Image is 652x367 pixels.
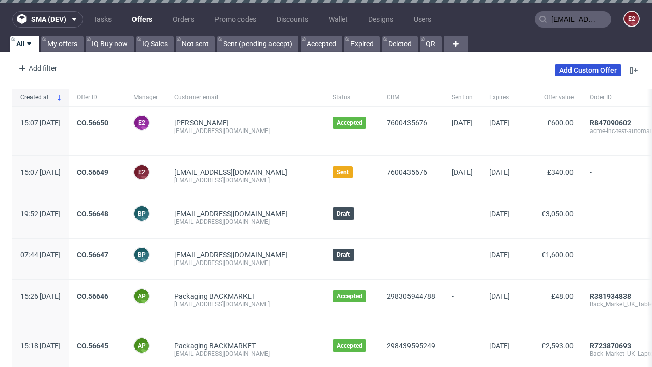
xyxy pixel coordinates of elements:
[333,93,370,102] span: Status
[174,119,229,127] a: [PERSON_NAME]
[387,93,436,102] span: CRM
[176,36,215,52] a: Not sent
[337,209,350,218] span: Draft
[452,292,473,317] span: -
[541,342,574,350] span: £2,593.00
[86,36,134,52] a: IQ Buy now
[12,11,83,28] button: sma (dev)
[489,292,510,300] span: [DATE]
[133,93,158,102] span: Manager
[174,218,316,226] div: [EMAIL_ADDRESS][DOMAIN_NAME]
[322,11,354,28] a: Wallet
[452,119,473,127] span: [DATE]
[547,168,574,176] span: £340.00
[526,93,574,102] span: Offer value
[20,93,52,102] span: Created at
[174,259,316,267] div: [EMAIL_ADDRESS][DOMAIN_NAME]
[77,251,108,259] a: CO.56647
[270,11,314,28] a: Discounts
[337,119,362,127] span: Accepted
[452,93,473,102] span: Sent on
[301,36,342,52] a: Accepted
[382,36,418,52] a: Deleted
[167,11,200,28] a: Orders
[452,342,473,366] span: -
[87,11,118,28] a: Tasks
[541,209,574,218] span: €3,050.00
[174,176,316,185] div: [EMAIL_ADDRESS][DOMAIN_NAME]
[344,36,380,52] a: Expired
[452,209,473,226] span: -
[20,342,61,350] span: 15:18 [DATE]
[489,93,510,102] span: Expires
[20,168,61,176] span: 15:07 [DATE]
[555,64,621,76] a: Add Custom Offer
[134,289,149,303] figcaption: AP
[547,119,574,127] span: £600.00
[174,350,316,358] div: [EMAIL_ADDRESS][DOMAIN_NAME]
[208,11,262,28] a: Promo codes
[452,251,473,267] span: -
[77,93,117,102] span: Offer ID
[14,60,59,76] div: Add filter
[489,209,510,218] span: [DATE]
[174,300,316,308] div: [EMAIL_ADDRESS][DOMAIN_NAME]
[362,11,399,28] a: Designs
[387,342,436,350] a: 298439595249
[420,36,442,52] a: QR
[489,251,510,259] span: [DATE]
[337,168,349,176] span: Sent
[489,119,510,127] span: [DATE]
[174,127,316,135] div: [EMAIL_ADDRESS][DOMAIN_NAME]
[77,292,108,300] a: CO.56646
[134,338,149,353] figcaption: AP
[136,36,174,52] a: IQ Sales
[126,11,158,28] a: Offers
[31,16,66,23] span: sma (dev)
[387,292,436,300] a: 298305944788
[134,116,149,130] figcaption: e2
[77,168,108,176] a: CO.56649
[134,206,149,221] figcaption: BP
[77,119,108,127] a: CO.56650
[20,251,61,259] span: 07:44 [DATE]
[134,248,149,262] figcaption: BP
[624,12,639,26] figcaption: e2
[590,292,631,300] a: R381934838
[551,292,574,300] span: £48.00
[77,342,108,350] a: CO.56645
[174,93,316,102] span: Customer email
[489,342,510,350] span: [DATE]
[20,209,61,218] span: 19:52 [DATE]
[20,292,61,300] span: 15:26 [DATE]
[337,292,362,300] span: Accepted
[541,251,574,259] span: €1,600.00
[387,119,427,127] a: 7600435676
[452,168,473,176] span: [DATE]
[174,292,256,300] a: Packaging BACKMARKET
[590,342,631,350] a: R723870693
[217,36,298,52] a: Sent (pending accept)
[41,36,84,52] a: My offers
[489,168,510,176] span: [DATE]
[337,342,362,350] span: Accepted
[10,36,39,52] a: All
[174,168,287,176] a: [EMAIL_ADDRESS][DOMAIN_NAME]
[174,342,256,350] a: Packaging BACKMARKET
[77,209,108,218] a: CO.56648
[407,11,438,28] a: Users
[20,119,61,127] span: 15:07 [DATE]
[134,165,149,179] figcaption: e2
[387,168,427,176] a: 7600435676
[174,209,287,218] span: [EMAIL_ADDRESS][DOMAIN_NAME]
[337,251,350,259] span: Draft
[174,251,287,259] span: [EMAIL_ADDRESS][DOMAIN_NAME]
[590,119,631,127] a: R847090602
